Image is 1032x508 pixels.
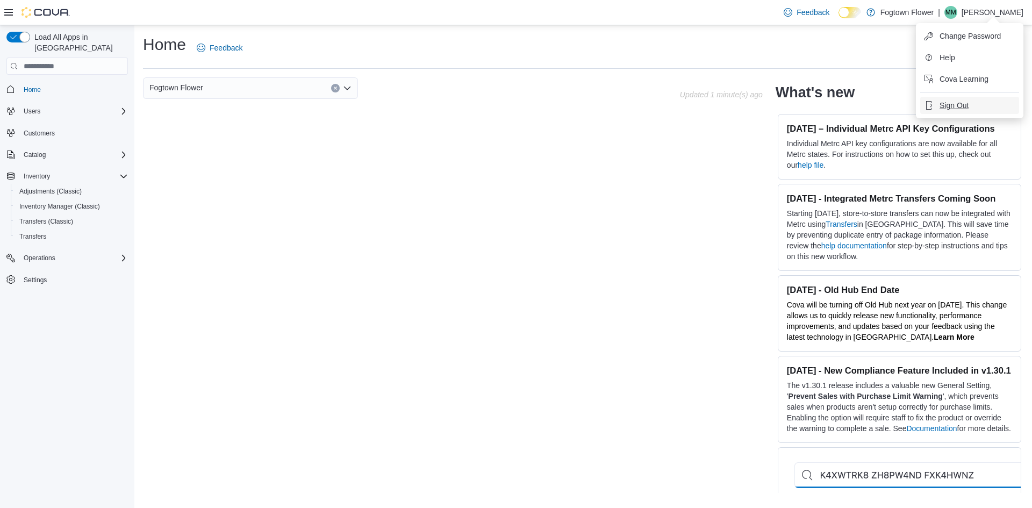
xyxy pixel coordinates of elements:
a: Transfers (Classic) [15,215,77,228]
nav: Complex example [6,77,128,316]
span: Customers [24,129,55,138]
span: Change Password [940,31,1001,41]
div: Max Mirkin [944,6,957,19]
span: Customers [19,126,128,140]
span: Transfers (Classic) [15,215,128,228]
p: The v1.30.1 release includes a valuable new General Setting, ' ', which prevents sales when produ... [787,380,1012,434]
span: Cova will be turning off Old Hub next year on [DATE]. This change allows us to quickly release ne... [787,300,1007,341]
span: Transfers (Classic) [19,217,73,226]
span: Adjustments (Classic) [15,185,128,198]
span: Help [940,52,955,63]
input: Dark Mode [838,7,861,18]
span: Catalog [19,148,128,161]
a: Learn More [934,333,974,341]
span: Home [24,85,41,94]
a: Settings [19,274,51,287]
p: Fogtown Flower [880,6,934,19]
button: Adjustments (Classic) [11,184,132,199]
span: Feedback [210,42,242,53]
span: MM [945,6,956,19]
span: Inventory [19,170,128,183]
button: Inventory Manager (Classic) [11,199,132,214]
a: Feedback [192,37,247,59]
span: Adjustments (Classic) [19,187,82,196]
a: Transfers [826,220,857,228]
a: Customers [19,127,59,140]
span: Cova Learning [940,74,988,84]
h3: [DATE] – Individual Metrc API Key Configurations [787,123,1012,134]
button: Catalog [2,147,132,162]
h2: What's new [776,84,855,101]
a: help documentation [821,241,887,250]
a: Home [19,83,45,96]
span: Fogtown Flower [149,81,203,94]
span: Inventory Manager (Classic) [15,200,128,213]
strong: Prevent Sales with Purchase Limit Warning [789,392,943,400]
a: Adjustments (Classic) [15,185,86,198]
h1: Home [143,34,186,55]
button: Clear input [331,84,340,92]
button: Open list of options [343,84,352,92]
span: Feedback [797,7,829,18]
button: Help [920,49,1019,66]
button: Operations [19,252,60,264]
a: help file [798,161,823,169]
span: Catalog [24,151,46,159]
h3: [DATE] - Integrated Metrc Transfers Coming Soon [787,193,1012,204]
button: Home [2,81,132,97]
button: Inventory [19,170,54,183]
button: Transfers (Classic) [11,214,132,229]
span: Operations [19,252,128,264]
span: Users [24,107,40,116]
a: Documentation [906,424,957,433]
span: Operations [24,254,55,262]
button: Change Password [920,27,1019,45]
span: Users [19,105,128,118]
button: Inventory [2,169,132,184]
button: Users [19,105,45,118]
p: | [938,6,940,19]
a: Feedback [779,2,834,23]
span: Inventory [24,172,50,181]
h3: [DATE] - New Compliance Feature Included in v1.30.1 [787,365,1012,376]
h3: [DATE] - Old Hub End Date [787,284,1012,295]
p: Updated 1 minute(s) ago [680,90,763,99]
span: Inventory Manager (Classic) [19,202,100,211]
button: Sign Out [920,97,1019,114]
button: Transfers [11,229,132,244]
button: Operations [2,251,132,266]
button: Catalog [19,148,50,161]
p: [PERSON_NAME] [962,6,1023,19]
a: Transfers [15,230,51,243]
p: Individual Metrc API key configurations are now available for all Metrc states. For instructions ... [787,138,1012,170]
a: Inventory Manager (Classic) [15,200,104,213]
button: Cova Learning [920,70,1019,88]
span: Settings [19,273,128,287]
span: Load All Apps in [GEOGRAPHIC_DATA] [30,32,128,53]
span: Transfers [15,230,128,243]
button: Settings [2,272,132,288]
span: Transfers [19,232,46,241]
button: Users [2,104,132,119]
img: Cova [21,7,70,18]
button: Customers [2,125,132,141]
span: Home [19,82,128,96]
p: Starting [DATE], store-to-store transfers can now be integrated with Metrc using in [GEOGRAPHIC_D... [787,208,1012,262]
span: Sign Out [940,100,969,111]
span: Settings [24,276,47,284]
